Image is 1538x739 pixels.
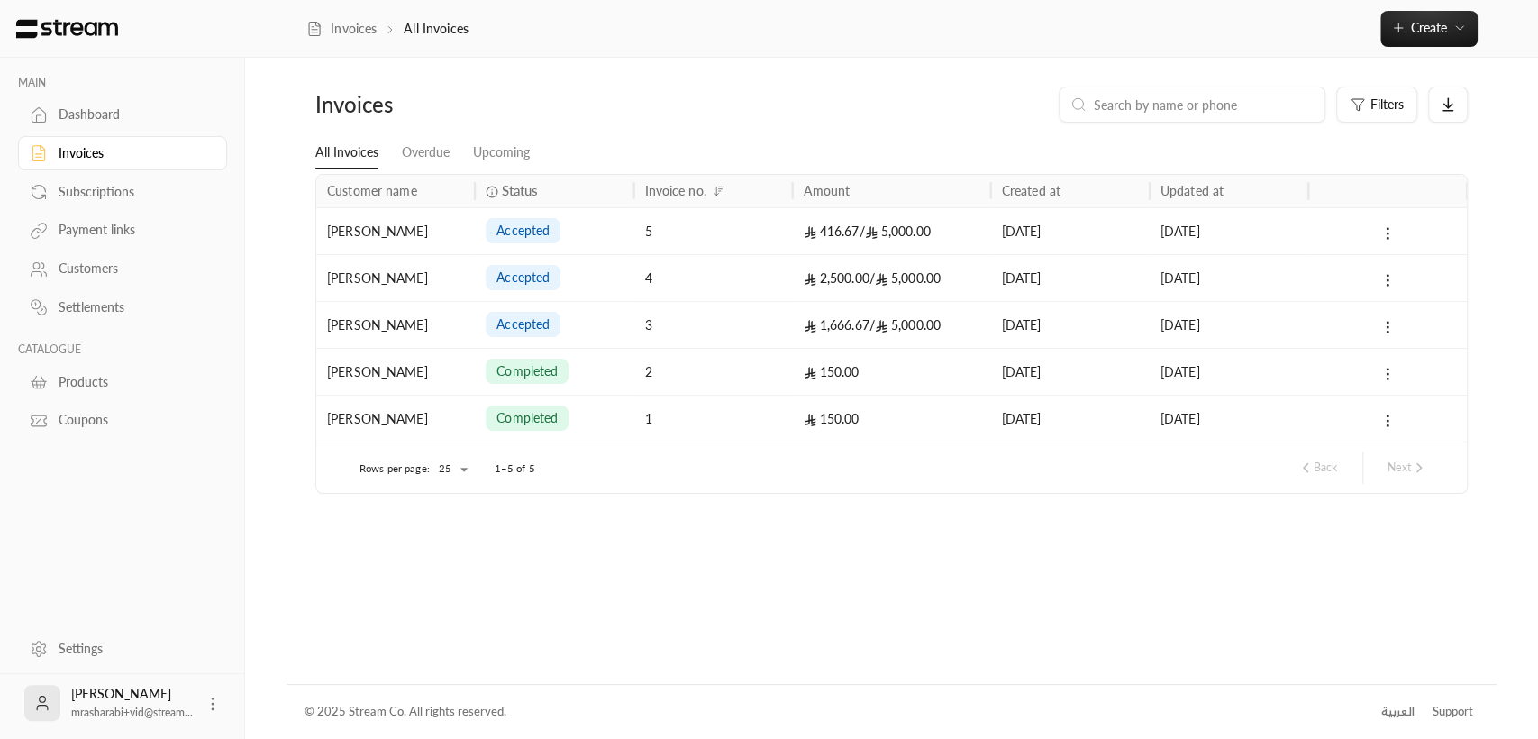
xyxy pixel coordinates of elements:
[402,137,450,169] a: Overdue
[1094,95,1314,114] input: Search by name or phone
[644,302,781,348] div: 3
[327,396,464,442] div: [PERSON_NAME]
[804,317,875,333] span: 1,666.67 /
[804,208,980,254] div: 5,000.00
[644,396,781,442] div: 1
[59,183,205,201] div: Subscriptions
[59,411,205,429] div: Coupons
[18,97,227,132] a: Dashboard
[18,213,227,248] a: Payment links
[804,270,875,286] span: 2,500.00 /
[1380,11,1478,47] button: Create
[59,260,205,278] div: Customers
[14,19,120,39] img: Logo
[306,20,378,38] a: Invoices
[18,631,227,666] a: Settings
[18,364,227,399] a: Products
[1160,396,1297,442] div: [DATE]
[18,290,227,325] a: Settlements
[473,137,530,169] a: Upcoming
[1002,396,1139,442] div: [DATE]
[644,255,781,301] div: 4
[18,136,227,171] a: Invoices
[708,180,730,202] button: Sort
[804,255,980,301] div: 5,000.00
[59,373,205,391] div: Products
[1002,302,1139,348] div: [DATE]
[1160,255,1297,301] div: [DATE]
[430,458,473,480] div: 25
[496,269,550,287] span: accepted
[1336,87,1417,123] button: Filters
[71,706,193,719] span: mrasharabi+vid@stream...
[495,461,535,476] p: 1–5 of 5
[1002,349,1139,395] div: [DATE]
[804,349,980,395] div: 150.00
[327,349,464,395] div: [PERSON_NAME]
[71,685,193,721] div: [PERSON_NAME]
[327,208,464,254] div: [PERSON_NAME]
[327,302,464,348] div: [PERSON_NAME]
[1370,98,1404,111] span: Filters
[1411,20,1447,35] span: Create
[1002,183,1060,198] div: Created at
[306,20,469,38] nav: breadcrumb
[404,20,469,38] p: All Invoices
[18,251,227,287] a: Customers
[804,396,980,442] div: 150.00
[59,144,205,162] div: Invoices
[496,409,558,427] span: completed
[501,181,537,200] span: Status
[59,298,205,316] div: Settlements
[18,403,227,438] a: Coupons
[496,222,550,240] span: accepted
[496,315,550,333] span: accepted
[59,640,205,658] div: Settings
[644,349,781,395] div: 2
[1381,703,1415,721] div: العربية
[315,137,378,169] a: All Invoices
[804,302,980,348] div: 5,000.00
[1160,302,1297,348] div: [DATE]
[327,183,417,198] div: Customer name
[496,362,558,380] span: completed
[359,461,430,476] p: Rows per page:
[59,105,205,123] div: Dashboard
[1426,696,1479,728] a: Support
[804,224,865,239] span: 416.67 /
[59,221,205,239] div: Payment links
[18,174,227,209] a: Subscriptions
[644,183,705,198] div: Invoice no.
[1160,349,1297,395] div: [DATE]
[1160,183,1224,198] div: Updated at
[18,76,227,90] p: MAIN
[644,208,781,254] div: 5
[327,255,464,301] div: [PERSON_NAME]
[18,342,227,357] p: CATALOGUE
[1002,208,1139,254] div: [DATE]
[804,183,851,198] div: Amount
[1160,208,1297,254] div: [DATE]
[305,703,506,721] div: © 2025 Stream Co. All rights reserved.
[1002,255,1139,301] div: [DATE]
[315,90,590,119] div: Invoices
